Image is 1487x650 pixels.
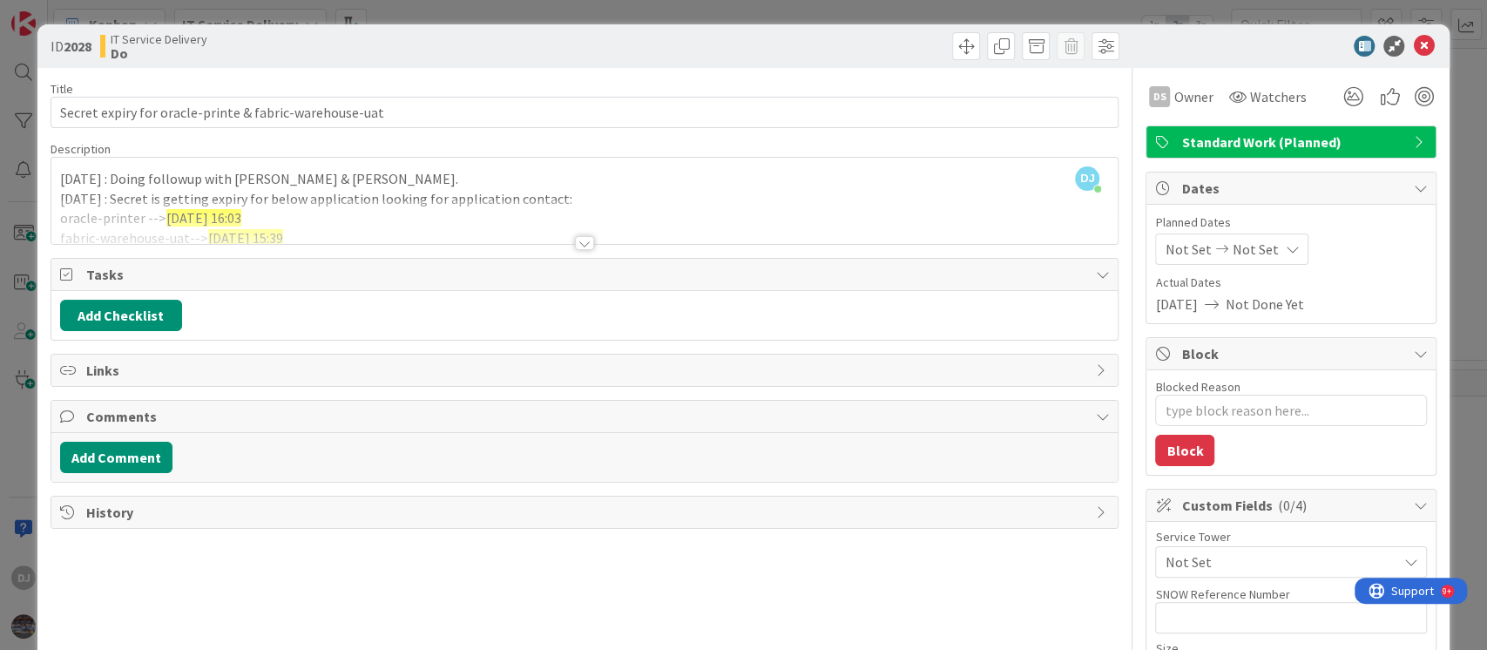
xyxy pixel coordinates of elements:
[1232,239,1278,260] span: Not Set
[1225,294,1303,315] span: Not Done Yet
[60,189,1110,209] p: [DATE] : Secret is getting expiry for below application looking for application contact:
[51,81,73,97] label: Title
[60,442,172,473] button: Add Comment
[1155,213,1427,232] span: Planned Dates
[51,36,91,57] span: ID
[1155,531,1427,543] div: Service Tower
[111,46,207,60] b: Do
[1155,294,1197,315] span: [DATE]
[86,264,1087,285] span: Tasks
[86,360,1087,381] span: Links
[60,169,1110,189] p: [DATE] : Doing followup with [PERSON_NAME] & [PERSON_NAME].
[1181,343,1404,364] span: Block
[1155,379,1240,395] label: Blocked Reason
[86,406,1087,427] span: Comments
[37,3,79,24] span: Support
[1277,497,1306,514] span: ( 0/4 )
[51,97,1119,128] input: type card name here...
[51,141,111,157] span: Description
[88,7,97,21] div: 9+
[111,32,207,46] span: IT Service Delivery
[1181,132,1404,152] span: Standard Work (Planned)
[1181,495,1404,516] span: Custom Fields
[1155,435,1214,466] button: Block
[1149,86,1170,107] div: DS
[60,300,182,331] button: Add Checklist
[1075,166,1099,191] span: DJ
[1155,274,1427,292] span: Actual Dates
[1165,239,1211,260] span: Not Set
[1173,86,1213,107] span: Owner
[86,502,1087,523] span: History
[1181,178,1404,199] span: Dates
[64,37,91,55] b: 2028
[1249,86,1306,107] span: Watchers
[1155,586,1289,602] label: SNOW Reference Number
[1165,552,1396,572] span: Not Set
